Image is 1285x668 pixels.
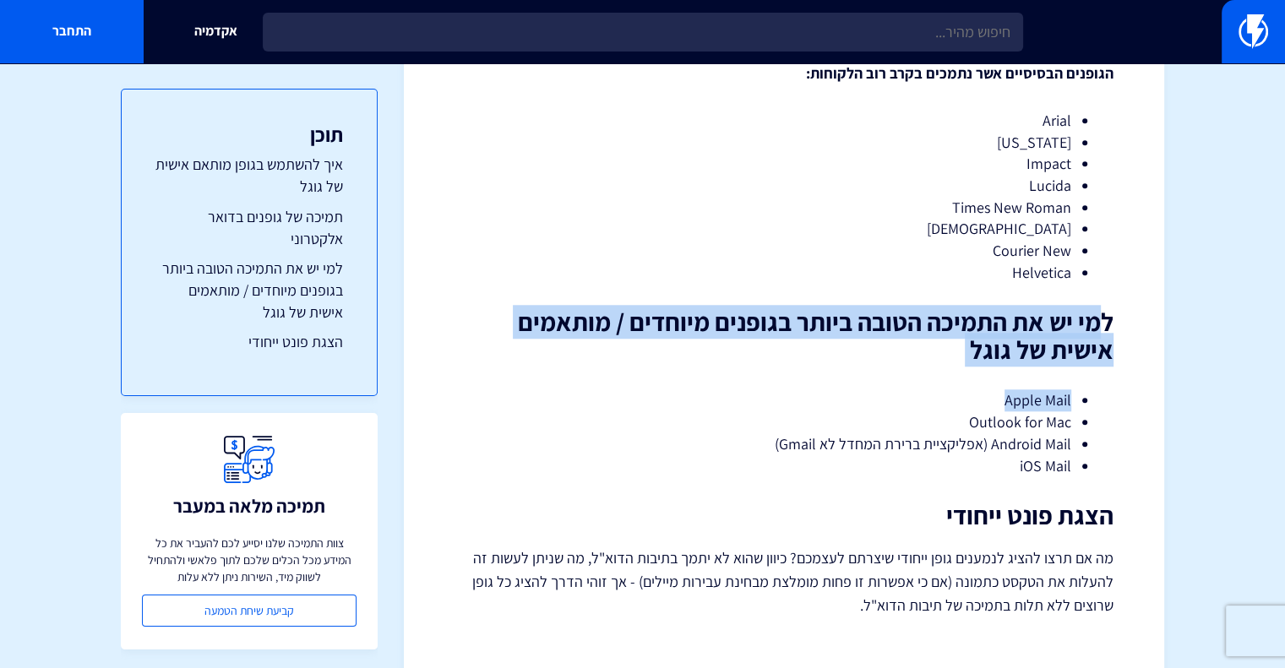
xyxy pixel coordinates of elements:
[806,63,1113,83] strong: הגופנים הבסיסיים אשר נתמכים בקרב רוב הלקוחות:
[155,331,343,353] a: הצגת פונט ייחודי
[455,546,1113,617] p: מה אם תרצו להציג לנמענים גופן ייחודי שיצרתם לעצמכם? כיוון שהוא לא יתמך בתיבות הדוא"ל, מה שניתן לע...
[173,496,325,516] h3: תמיכה מלאה במעבר
[455,502,1113,530] h2: הצגת פונט ייחודי
[497,197,1071,219] li: Times New Roman
[497,240,1071,262] li: Courier New
[455,308,1113,364] h2: למי יש את התמיכה הטובה ביותר בגופנים מיוחדים / מותאמים אישית של גוגל
[497,110,1071,132] li: Arial
[155,206,343,249] a: תמיכה של גופנים בדואר אלקטרוני
[155,258,343,323] a: למי יש את התמיכה הטובה ביותר בגופנים מיוחדים / מותאמים אישית של גוגל
[497,153,1071,175] li: Impact
[155,154,343,197] a: איך להשתמש בגופן מותאם אישית של גוגל
[497,411,1071,433] li: Outlook for Mac
[263,13,1023,52] input: חיפוש מהיר...
[497,455,1071,477] li: iOS Mail
[497,175,1071,197] li: Lucida
[142,595,357,627] a: קביעת שיחת הטמעה
[142,535,357,585] p: צוות התמיכה שלנו יסייע לכם להעביר את כל המידע מכל הכלים שלכם לתוך פלאשי ולהתחיל לשווק מיד, השירות...
[497,132,1071,154] li: [US_STATE]
[155,123,343,145] h3: תוכן
[497,262,1071,284] li: Helvetica
[497,433,1071,455] li: Android Mail (אפליקציית ברירת המחדל לא Gmail)
[497,389,1071,411] li: Apple Mail
[497,218,1071,240] li: [DEMOGRAPHIC_DATA]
